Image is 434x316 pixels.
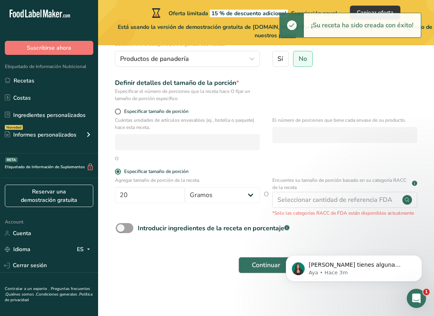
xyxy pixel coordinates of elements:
[115,155,119,162] div: O
[115,187,185,203] input: Escribe aquí el tamaño de la porción
[5,286,90,297] a: Preguntas frecuentes .
[5,41,93,55] button: Suscribirse ahora
[115,51,260,67] button: Productos de panadería
[210,10,288,17] span: 15 % de descuento adicional
[304,13,421,37] div: ¡Su receta ha sido creada con éxito!
[27,44,71,52] span: Suscribirse ahora
[124,169,189,175] div: Especificar tamaño de porción
[5,125,23,130] div: Novedad
[279,32,296,39] span: planes
[350,6,400,20] button: Canjear oferta
[6,292,36,297] a: Quiénes somos .
[5,286,49,292] a: Contratar a un experto .
[36,292,79,297] a: Condiciones generales .
[423,289,430,295] span: 1
[277,195,392,205] div: Seleccionar cantidad de referencia FDA
[115,88,260,102] div: Especificar el número de porciones que la receta hace O fijar un tamaño de porción específico
[150,8,337,18] div: Oferta limitada
[120,54,189,64] span: Productos de panadería
[115,177,260,184] p: Agregar tamaño de porción de la receta.
[277,55,283,63] span: Sí
[272,177,410,191] p: Encuentre su tamaño de porción basado en su categoría RACC de la receta
[291,10,337,17] span: Suscripción anual
[274,238,434,294] iframe: Intercom notifications mensaje
[239,257,293,273] button: Continuar
[5,185,93,207] a: Reservar una demostración gratuita
[5,131,76,139] div: Informes personalizados
[299,55,307,63] span: No
[272,209,417,217] p: *Solo las categorías RACC de FDA están disponibles actualmente
[252,260,280,270] span: Continuar
[138,223,289,233] div: Introducir ingredientes de la receta en porcentaje
[115,117,260,131] p: Cuántas unidades de artículos envasables (ej., botella o paquete) hace esta receta.
[5,242,30,256] a: Idioma
[264,189,269,217] span: O
[272,117,417,124] p: El número de porciones que tiene cada envase de su producto.
[407,289,426,308] iframe: Intercom live chat
[5,157,18,162] div: BETA
[115,78,260,88] div: Definir detalles del tamaño de la porción
[77,245,93,254] div: ES
[357,8,394,17] span: Canjear oferta
[121,109,189,115] span: Especificar tamaño de porción
[5,292,92,303] a: Política de privacidad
